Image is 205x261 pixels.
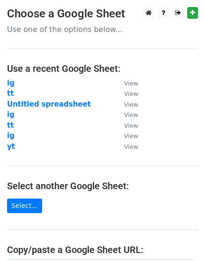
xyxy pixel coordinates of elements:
a: View [115,121,138,130]
small: View [124,80,138,87]
a: tt [7,89,14,98]
a: Untitled spreadsheet [7,100,91,108]
h3: Choose a Google Sheet [7,7,198,21]
small: View [124,132,138,139]
a: View [115,79,138,87]
a: View [115,89,138,98]
a: View [115,142,138,151]
a: ig [7,110,15,119]
p: Use one of the options below... [7,24,198,34]
small: View [124,90,138,97]
a: View [115,131,138,140]
small: View [124,143,138,150]
h4: Copy/paste a Google Sheet URL: [7,244,198,255]
small: View [124,111,138,118]
h4: Select another Google Sheet: [7,180,198,192]
small: View [124,101,138,108]
h4: Use a recent Google Sheet: [7,63,198,74]
a: Select... [7,199,42,213]
a: View [115,100,138,108]
a: View [115,110,138,119]
a: tt [7,121,14,130]
a: ig [7,79,15,87]
a: ig [7,131,15,140]
small: View [124,122,138,129]
a: yt [7,142,15,151]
